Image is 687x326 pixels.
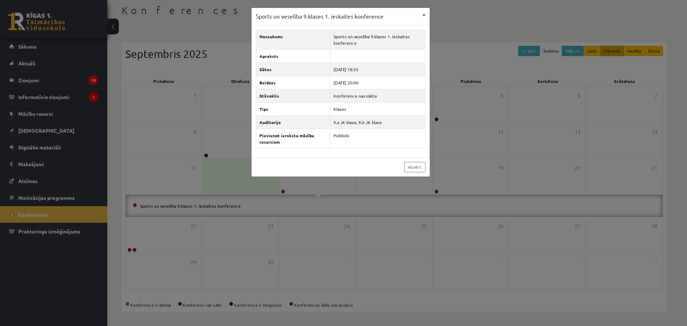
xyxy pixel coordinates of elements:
th: Apraksts [256,49,330,63]
td: Konference nav sākta [330,89,425,102]
th: Pievienot ierakstu mācību resursiem [256,129,330,148]
td: Publisks [330,129,425,148]
button: × [418,8,430,21]
td: [DATE] 18:55 [330,63,425,76]
th: Auditorija [256,115,330,129]
td: Klases [330,102,425,115]
th: Nosaukums [256,30,330,49]
h3: Sports un veselība 9.klases 1. ieskaites konference [256,12,384,21]
th: Stāvoklis [256,89,330,102]
a: Aizvērt [404,162,425,172]
th: Tips [256,102,330,115]
th: Sākas [256,63,330,76]
td: [DATE] 20:00 [330,76,425,89]
td: Sports un veselība 9.klases 1. ieskaites konference [330,30,425,49]
th: Beidzas [256,76,330,89]
td: 9.a JK klase, 9.b JK klase [330,115,425,129]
